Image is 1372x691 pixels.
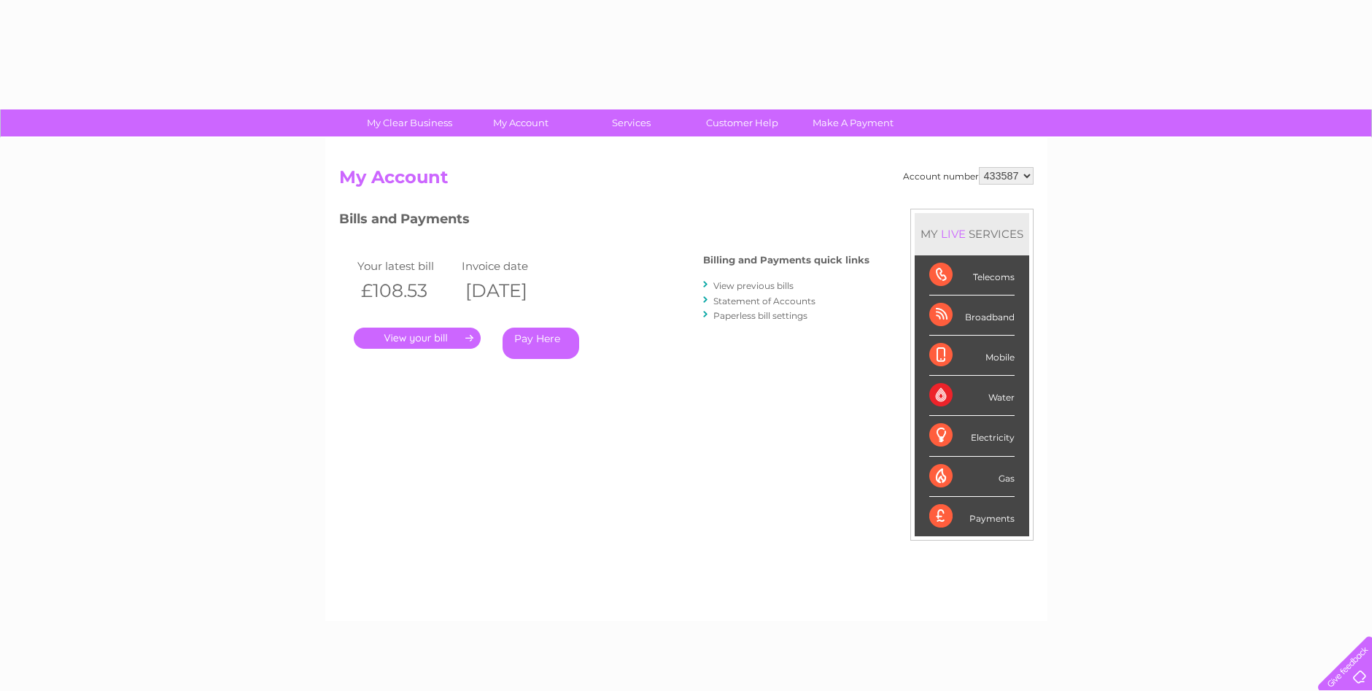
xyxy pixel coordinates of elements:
[713,280,794,291] a: View previous bills
[460,109,581,136] a: My Account
[713,296,815,306] a: Statement of Accounts
[339,209,869,234] h3: Bills and Payments
[915,213,1029,255] div: MY SERVICES
[703,255,869,266] h4: Billing and Payments quick links
[938,227,969,241] div: LIVE
[929,336,1015,376] div: Mobile
[503,328,579,359] a: Pay Here
[793,109,913,136] a: Make A Payment
[458,276,563,306] th: [DATE]
[354,276,459,306] th: £108.53
[571,109,691,136] a: Services
[339,167,1034,195] h2: My Account
[682,109,802,136] a: Customer Help
[929,416,1015,456] div: Electricity
[713,310,807,321] a: Paperless bill settings
[929,296,1015,336] div: Broadband
[929,255,1015,296] div: Telecoms
[354,328,481,349] a: .
[349,109,470,136] a: My Clear Business
[458,256,563,276] td: Invoice date
[929,497,1015,536] div: Payments
[903,167,1034,185] div: Account number
[929,376,1015,416] div: Water
[929,457,1015,497] div: Gas
[354,256,459,276] td: Your latest bill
